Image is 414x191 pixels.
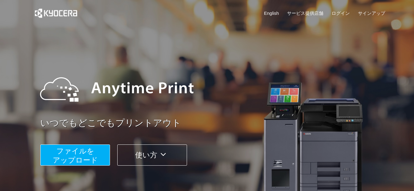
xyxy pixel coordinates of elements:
[358,10,385,16] a: サインアップ
[53,147,98,164] span: ファイルを ​​アップロード
[264,10,279,16] a: English
[40,144,110,166] button: ファイルを​​アップロード
[117,144,187,166] button: 使い方
[287,10,323,16] a: サービス提供店舗
[40,117,389,130] a: いつでもどこでもプリントアウト
[332,10,350,16] a: ログイン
